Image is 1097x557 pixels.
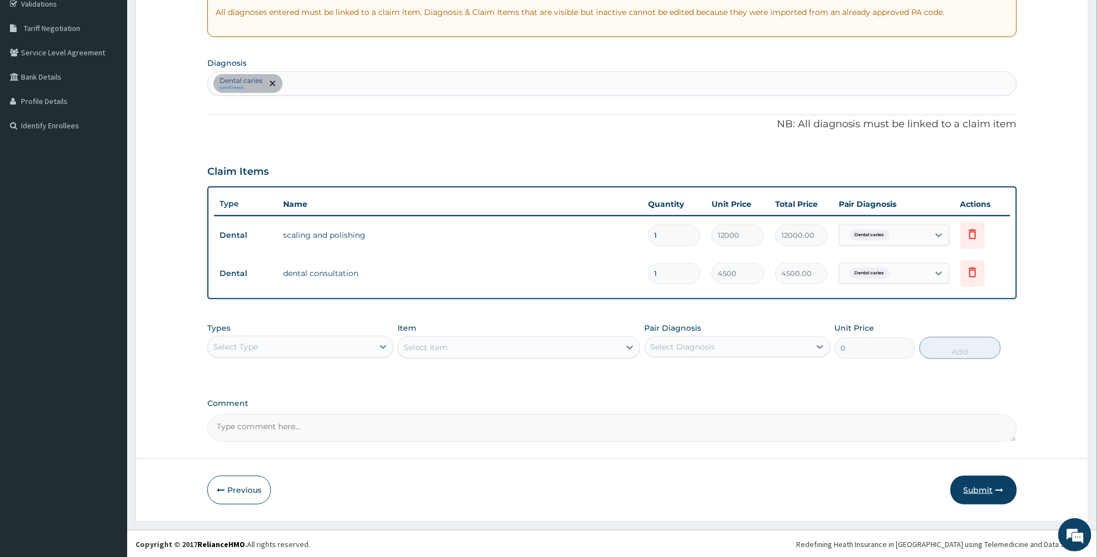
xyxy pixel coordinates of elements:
[207,117,1017,132] p: NB: All diagnosis must be linked to a claim item
[834,322,874,334] label: Unit Price
[197,539,245,549] a: RelianceHMO
[181,6,208,32] div: Minimize live chat window
[706,193,770,215] th: Unit Price
[6,302,211,341] textarea: Type your message and hit 'Enter'
[24,23,80,33] span: Tariff Negotiation
[220,76,263,85] p: Dental caries
[770,193,833,215] th: Total Price
[135,539,247,549] strong: Copyright © 2017 .
[278,262,642,284] td: dental consultation
[216,7,1009,18] p: All diagnoses entered must be linked to a claim item. Diagnosis & Claim Items that are visible bu...
[207,166,269,178] h3: Claim Items
[268,79,278,89] span: remove selection option
[950,476,1017,504] button: Submit
[278,224,642,246] td: scaling and polishing
[207,324,231,333] label: Types
[642,193,706,215] th: Quantity
[214,194,278,214] th: Type
[651,341,715,352] div: Select Diagnosis
[833,193,955,215] th: Pair Diagnosis
[207,58,247,69] label: Diagnosis
[213,341,258,352] div: Select Type
[207,476,271,504] button: Previous
[796,539,1089,550] div: Redefining Heath Insurance in [GEOGRAPHIC_DATA] using Telemedicine and Data Science!
[64,139,153,251] span: We're online!
[920,337,1000,359] button: Add
[220,85,263,91] small: confirmed
[214,225,278,246] td: Dental
[955,193,1010,215] th: Actions
[849,268,890,279] span: Dental caries
[20,55,45,83] img: d_794563401_company_1708531726252_794563401
[645,322,702,334] label: Pair Diagnosis
[849,230,890,241] span: Dental caries
[58,62,186,76] div: Chat with us now
[278,193,642,215] th: Name
[214,263,278,284] td: Dental
[398,322,416,334] label: Item
[207,399,1017,408] label: Comment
